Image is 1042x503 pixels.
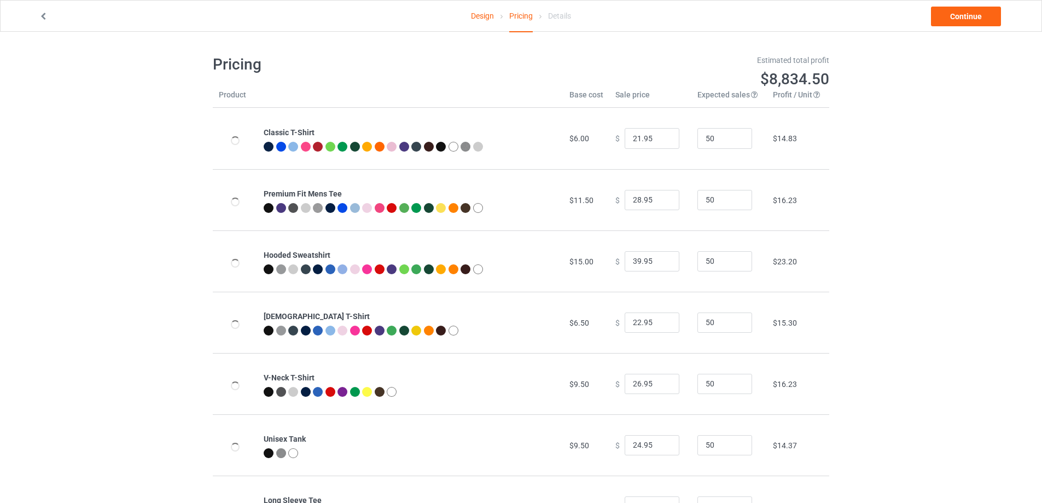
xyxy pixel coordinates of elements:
[264,251,330,259] b: Hooded Sweatshirt
[773,134,797,143] span: $14.83
[569,441,589,450] span: $9.50
[213,55,514,74] h1: Pricing
[529,55,830,66] div: Estimated total profit
[767,89,829,108] th: Profit / Unit
[563,89,609,108] th: Base cost
[461,142,470,152] img: heather_texture.png
[569,257,593,266] span: $15.00
[609,89,691,108] th: Sale price
[276,448,286,458] img: heather_texture.png
[569,380,589,389] span: $9.50
[615,134,620,143] span: $
[264,373,315,382] b: V-Neck T-Shirt
[264,435,306,443] b: Unisex Tank
[615,441,620,449] span: $
[509,1,533,32] div: Pricing
[615,257,620,265] span: $
[773,380,797,389] span: $16.23
[569,134,589,143] span: $6.00
[569,319,589,327] span: $6.50
[773,441,797,450] span: $14.37
[569,196,593,205] span: $11.50
[691,89,767,108] th: Expected sales
[615,195,620,204] span: $
[615,379,620,388] span: $
[264,128,315,137] b: Classic T-Shirt
[615,318,620,327] span: $
[471,1,494,31] a: Design
[264,312,370,321] b: [DEMOGRAPHIC_DATA] T-Shirt
[773,319,797,327] span: $15.30
[773,196,797,205] span: $16.23
[760,70,829,88] span: $8,834.50
[931,7,1001,26] a: Continue
[548,1,571,31] div: Details
[773,257,797,266] span: $23.20
[213,89,258,108] th: Product
[313,203,323,213] img: heather_texture.png
[264,189,342,198] b: Premium Fit Mens Tee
